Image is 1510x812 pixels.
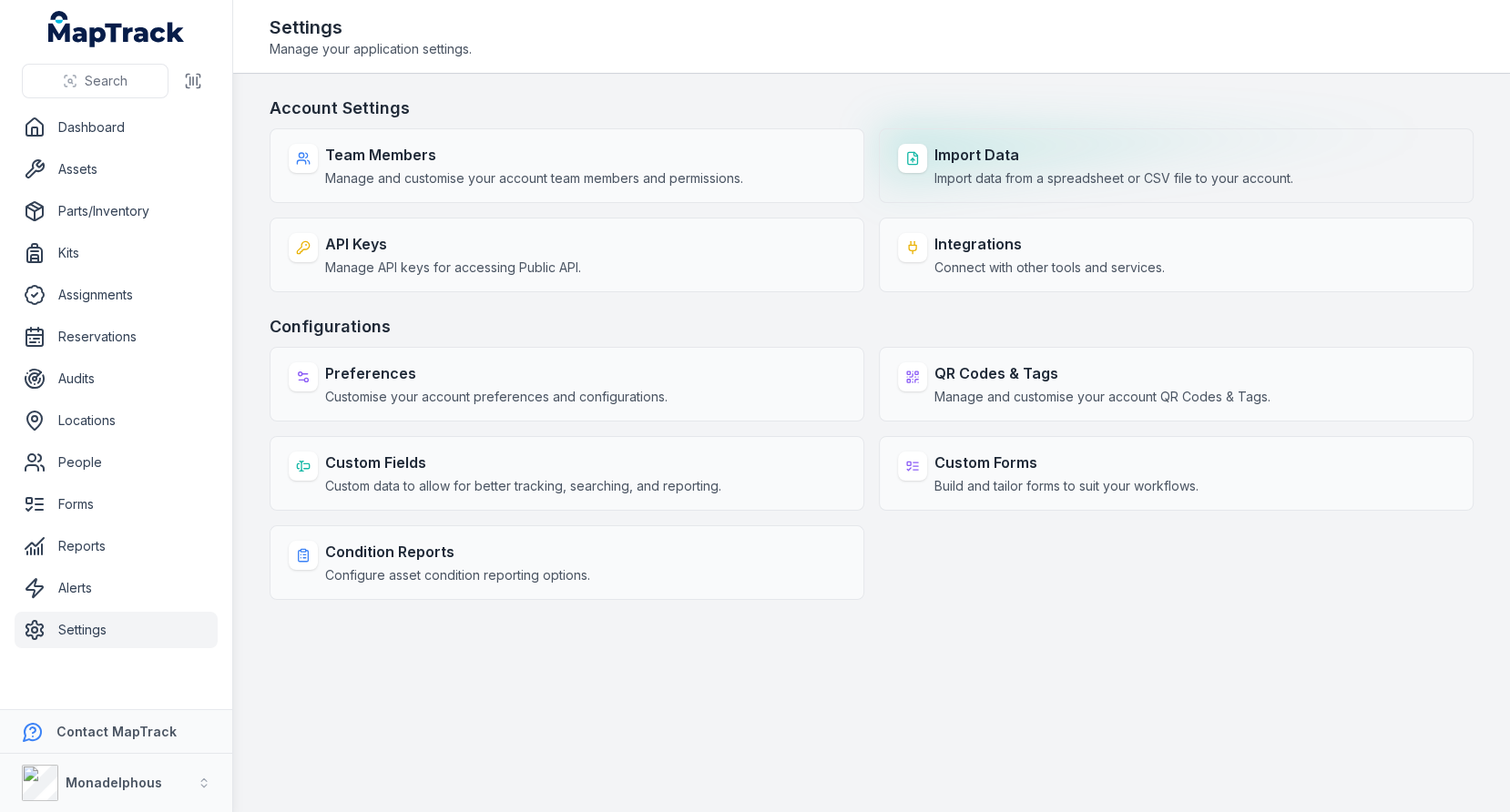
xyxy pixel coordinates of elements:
a: QR Codes & TagsManage and customise your account QR Codes & Tags. [879,347,1474,421]
a: Condition ReportsConfigure asset condition reporting options. [270,525,864,600]
a: MapTrack [48,11,185,47]
strong: Integrations [934,233,1165,255]
span: Connect with other tools and services. [934,259,1165,277]
span: Manage API keys for accessing Public API. [325,259,581,277]
strong: Custom Forms [934,452,1199,473]
strong: Custom Fields [325,452,721,473]
button: Search [22,64,168,98]
a: IntegrationsConnect with other tools and services. [879,218,1474,292]
a: Alerts [15,570,218,606]
strong: Import Data [934,144,1293,166]
a: PreferencesCustomise your account preferences and configurations. [270,347,864,421]
h3: Configurations [270,314,1474,340]
span: Configure asset condition reporting options. [325,566,590,584]
strong: API Keys [325,233,581,255]
a: Dashboard [15,109,218,146]
a: API KeysManage API keys for accessing Public API. [270,218,864,292]
a: Forms [15,486,218,523]
h2: Settings [270,15,472,40]
a: Audits [15,360,218,397]
strong: Preferences [325,362,668,384]
span: Manage and customise your account QR Codes & Tags. [934,388,1270,406]
span: Customise your account preferences and configurations. [325,388,668,406]
span: Search [85,72,128,90]
strong: QR Codes & Tags [934,362,1270,384]
a: Settings [15,612,218,648]
a: People [15,444,218,481]
a: Custom FieldsCustom data to allow for better tracking, searching, and reporting. [270,436,864,511]
a: Team MembersManage and customise your account team members and permissions. [270,128,864,203]
span: Custom data to allow for better tracking, searching, and reporting. [325,477,721,495]
strong: Condition Reports [325,541,590,563]
strong: Contact MapTrack [56,724,177,739]
strong: Team Members [325,144,743,166]
a: Kits [15,235,218,271]
a: Assets [15,151,218,188]
span: Manage your application settings. [270,40,472,58]
h3: Account Settings [270,96,1474,121]
a: Reports [15,528,218,564]
span: Manage and customise your account team members and permissions. [325,169,743,188]
span: Import data from a spreadsheet or CSV file to your account. [934,169,1293,188]
a: Locations [15,402,218,439]
a: Reservations [15,319,218,355]
a: Assignments [15,277,218,313]
a: Parts/Inventory [15,193,218,229]
strong: Monadelphous [66,775,162,790]
span: Build and tailor forms to suit your workflows. [934,477,1199,495]
a: Import DataImport data from a spreadsheet or CSV file to your account. [879,128,1474,203]
a: Custom FormsBuild and tailor forms to suit your workflows. [879,436,1474,511]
